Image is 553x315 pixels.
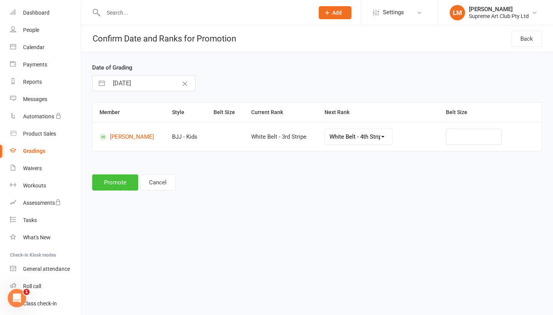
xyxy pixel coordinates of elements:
[23,165,42,171] div: Waivers
[23,234,51,240] div: What's New
[23,266,70,272] div: General attendance
[99,133,158,141] a: [PERSON_NAME]
[469,13,529,20] div: Supreme Art Club Pty Ltd
[81,25,236,52] h1: Confirm Date and Ranks for Promotion
[10,56,81,73] a: Payments
[10,212,81,229] a: Tasks
[332,10,342,16] span: Add
[10,91,81,108] a: Messages
[23,79,42,85] div: Reports
[10,229,81,246] a: What's New
[23,200,61,206] div: Assessments
[23,96,47,102] div: Messages
[101,7,309,18] input: Search...
[92,174,138,191] button: Promote
[207,103,244,122] th: Belt Size
[319,6,351,19] button: Add
[23,148,45,154] div: Gradings
[23,61,47,68] div: Payments
[450,5,465,20] div: LM
[512,31,542,47] button: Back
[10,177,81,194] a: Workouts
[10,125,81,143] a: Product Sales
[178,76,192,91] button: Clear Date
[23,10,50,16] div: Dashboard
[10,260,81,278] a: General attendance kiosk mode
[10,143,81,160] a: Gradings
[23,131,56,137] div: Product Sales
[383,4,404,21] span: Settings
[23,113,54,119] div: Automations
[10,22,81,39] a: People
[140,174,176,191] button: Cancel
[10,39,81,56] a: Calendar
[23,217,37,223] div: Tasks
[244,103,318,122] th: Current Rank
[172,133,197,140] span: BJJ - Kids
[251,133,306,140] span: White Belt - 3rd Stripe
[10,194,81,212] a: Assessments
[469,6,529,13] div: [PERSON_NAME]
[10,278,81,295] a: Roll call
[10,160,81,177] a: Waivers
[165,103,207,122] th: Style
[23,182,46,189] div: Workouts
[23,289,30,295] span: 1
[23,27,39,33] div: People
[23,44,45,50] div: Calendar
[23,300,57,307] div: Class check-in
[10,4,81,22] a: Dashboard
[23,283,41,289] div: Roll call
[10,295,81,312] a: Class kiosk mode
[10,108,81,125] a: Automations
[10,73,81,91] a: Reports
[92,63,132,72] label: Date of Grading
[439,103,542,122] th: Belt Size
[93,103,165,122] th: Member
[318,103,439,122] th: Next Rank
[8,289,26,307] iframe: Intercom live chat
